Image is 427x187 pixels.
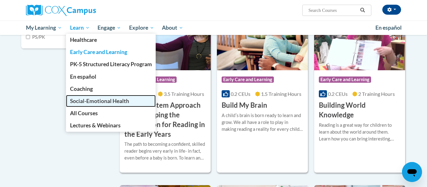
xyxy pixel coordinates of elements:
[222,101,267,110] h3: Build My Brain
[66,119,156,131] a: Lectures & Webinars
[17,21,410,35] div: Main menu
[66,95,156,107] a: Social-Emotional Health
[222,112,303,133] div: A childʹs brain is born ready to learn and grow. We all have a role to play in making reading a r...
[22,21,66,35] a: My Learning
[125,21,158,35] a: Explore
[70,110,98,116] span: All Courses
[217,7,308,173] a: Course LogoEarly Care and Learning0.2 CEUs1.5 Training Hours Build My BrainA childʹs brain is bor...
[375,24,402,31] span: En español
[66,71,156,83] a: En español
[120,7,211,70] img: Course Logo
[319,76,371,83] span: Early Care and Learning
[26,24,62,32] span: My Learning
[319,122,400,142] div: Reading is a great way for children to learn about the world around them. Learn how you can bring...
[217,7,308,70] img: Course Logo
[124,101,206,139] h3: An Ecosystem Approach to Developing the Foundation for Reading in the Early Years
[402,162,422,182] iframe: Button to launch messaging window, conversation in progress
[93,21,125,35] a: Engage
[66,58,156,70] a: PK-5 Structured Literacy Program
[261,91,301,97] span: 1.5 Training Hours
[66,46,156,58] a: Early Care and Learning
[70,98,129,104] span: Social-Emotional Health
[129,24,154,32] span: Explore
[308,7,358,14] input: Search Courses
[358,7,367,14] button: Search
[66,34,156,46] a: Healthcare
[70,37,97,43] span: Healthcare
[319,101,400,120] h3: Building World Knowledge
[26,34,45,41] label: PS/PK
[70,49,127,55] span: Early Care and Learning
[70,122,121,129] span: Lectures & Webinars
[70,73,96,80] span: En español
[164,91,204,97] span: 3.5 Training Hours
[158,21,188,35] a: About
[120,7,211,173] a: Course LogoEarly Care and Learning0.4 CEUs3.5 Training Hours An Ecosystem Approach to Developing ...
[66,83,156,95] a: Coaching
[70,86,93,92] span: Coaching
[314,7,405,173] a: Course LogoEarly Care and Learning0.2 CEUs2 Training Hours Building World KnowledgeReading is a g...
[314,7,405,70] img: Course Logo
[371,21,406,34] a: En español
[231,91,250,97] span: 0.2 CEUs
[328,91,348,97] span: 0.2 CEUs
[66,107,156,119] a: All Courses
[162,24,183,32] span: About
[66,21,94,35] a: Learn
[26,5,145,16] a: Cox Campus
[98,24,121,32] span: Engage
[70,24,90,32] span: Learn
[26,35,30,39] input: Checkbox for Options
[358,91,395,97] span: 2 Training Hours
[70,61,152,67] span: PK-5 Structured Literacy Program
[26,5,96,16] img: Cox Campus
[222,76,274,83] span: Early Care and Learning
[124,141,206,161] div: The path to becoming a confident, skilled reader begins very early in life- in fact, even before ...
[382,5,401,15] button: Account Settings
